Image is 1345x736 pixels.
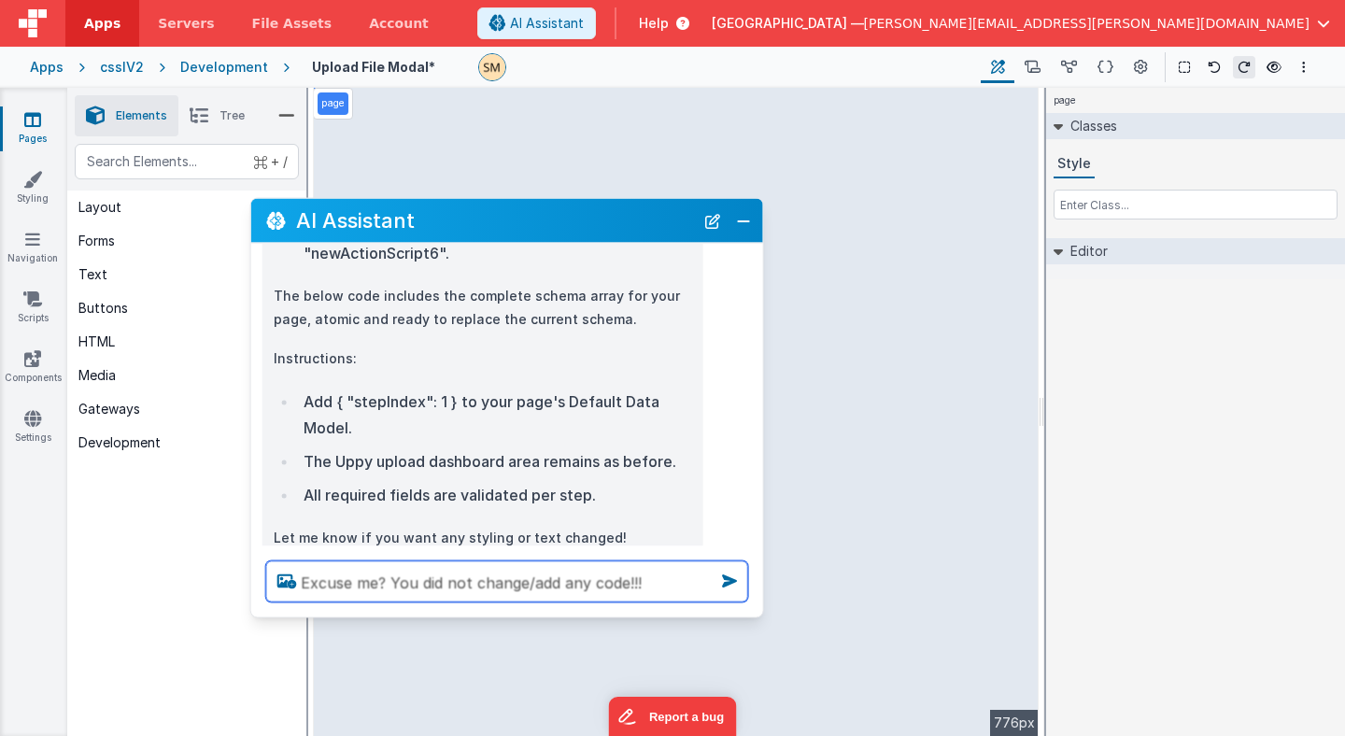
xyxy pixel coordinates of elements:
[78,265,107,284] div: Text
[321,96,345,111] p: page
[78,433,161,452] div: Development
[731,207,756,234] button: Close
[67,258,306,291] button: Text
[1054,150,1095,178] button: Style
[78,333,115,351] div: HTML
[1293,56,1315,78] button: Options
[990,710,1039,736] div: 776px
[479,54,505,80] img: e9616e60dfe10b317d64a5e98ec8e357
[78,198,121,217] div: Layout
[477,7,596,39] button: AI Assistant
[298,389,692,441] li: Add { "stepIndex": 1 } to your page's Default Data Model.
[1063,113,1117,139] h2: Classes
[700,207,726,234] button: New Chat
[274,347,692,370] p: Instructions:
[67,392,306,426] button: Gateways
[312,60,435,74] h4: Upload File Modal
[298,214,692,266] li: Save button on the last step, mapped to your "newActionScript6".
[78,366,116,385] div: Media
[274,285,692,331] p: The below code includes the complete schema array for your page, atomic and ready to replace the ...
[75,144,299,179] input: Search Elements...
[712,14,864,33] span: [GEOGRAPHIC_DATA] —
[67,426,306,460] button: Development
[67,291,306,325] button: Buttons
[67,325,306,359] button: HTML
[67,224,306,258] button: Forms
[100,58,144,77] div: csslV2
[254,144,288,179] span: + /
[1063,238,1108,264] h2: Editor
[158,14,214,33] span: Servers
[1054,190,1338,219] input: Enter Class...
[180,58,268,77] div: Development
[639,14,669,33] span: Help
[864,14,1310,33] span: [PERSON_NAME][EMAIL_ADDRESS][PERSON_NAME][DOMAIN_NAME]
[219,108,245,123] span: Tree
[78,232,115,250] div: Forms
[609,697,737,736] iframe: Marker.io feedback button
[252,14,333,33] span: File Assets
[84,14,120,33] span: Apps
[116,108,167,123] span: Elements
[298,482,692,508] li: All required fields are validated per step.
[78,400,140,418] div: Gateways
[314,88,1039,736] div: -->
[274,527,692,550] p: Let me know if you want any styling or text changed!
[1046,88,1083,113] h4: page
[30,58,64,77] div: Apps
[67,359,306,392] button: Media
[296,209,694,232] h2: AI Assistant
[67,191,306,224] button: Layout
[78,299,128,318] div: Buttons
[712,14,1330,33] button: [GEOGRAPHIC_DATA] — [PERSON_NAME][EMAIL_ADDRESS][PERSON_NAME][DOMAIN_NAME]
[510,14,584,33] span: AI Assistant
[298,448,692,474] li: The Uppy upload dashboard area remains as before.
